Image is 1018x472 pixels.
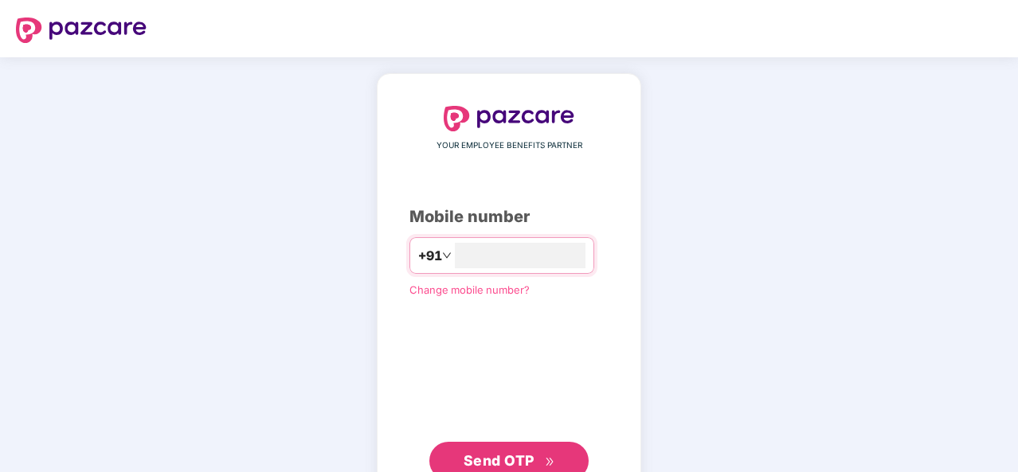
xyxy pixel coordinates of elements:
span: +91 [418,246,442,266]
img: logo [444,106,574,131]
img: logo [16,18,147,43]
span: YOUR EMPLOYEE BENEFITS PARTNER [437,139,582,152]
a: Change mobile number? [409,283,530,296]
span: down [442,251,452,260]
span: Send OTP [464,452,534,469]
div: Mobile number [409,205,609,229]
span: double-right [545,457,555,467]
